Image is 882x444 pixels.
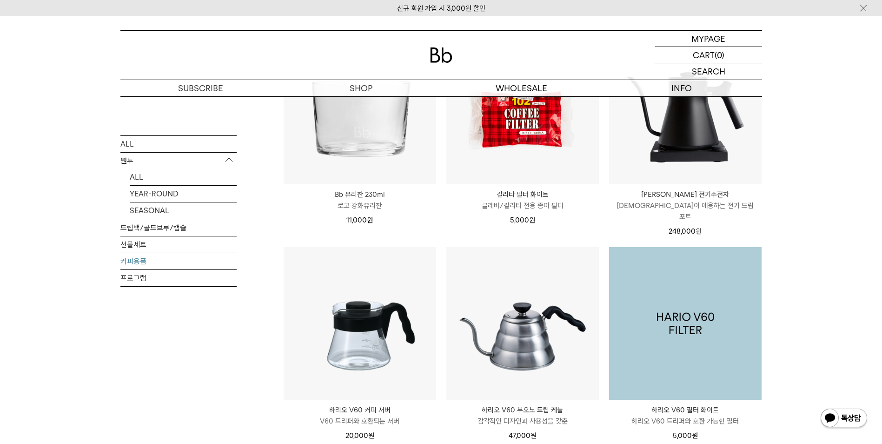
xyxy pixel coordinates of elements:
span: 원 [531,431,537,440]
img: 카카오톡 채널 1:1 채팅 버튼 [820,408,868,430]
a: CART (0) [655,47,762,63]
p: WHOLESALE [441,80,602,96]
a: SUBSCRIBE [120,80,281,96]
p: 원두 [120,152,237,169]
a: 하리오 V60 필터 화이트 [609,247,762,400]
span: 47,000 [509,431,537,440]
a: 드립백/콜드브루/캡슐 [120,219,237,235]
a: 하리오 V60 필터 화이트 하리오 V60 드리퍼와 호환 가능한 필터 [609,404,762,427]
p: CART [693,47,715,63]
a: 하리오 V60 커피 서버 V60 드리퍼와 호환되는 서버 [284,404,436,427]
img: 칼리타 필터 화이트 [446,32,599,184]
img: Bb 유리잔 230ml [284,32,436,184]
p: [DEMOGRAPHIC_DATA]이 애용하는 전기 드립 포트 [609,200,762,222]
a: ALL [120,135,237,152]
p: 칼리타 필터 화이트 [446,189,599,200]
img: 하리오 V60 커피 서버 [284,247,436,400]
a: SEASONAL [130,202,237,218]
span: 5,000 [510,216,535,224]
span: 248,000 [669,227,702,235]
span: 원 [368,431,374,440]
a: YEAR-ROUND [130,185,237,202]
a: [PERSON_NAME] 전기주전자 [DEMOGRAPHIC_DATA]이 애용하는 전기 드립 포트 [609,189,762,222]
p: 하리오 V60 필터 화이트 [609,404,762,416]
img: 하리오 V60 부오노 드립 케틀 [446,247,599,400]
img: 로고 [430,47,452,63]
span: 원 [367,216,373,224]
a: Bb 유리잔 230ml 로고 강화유리잔 [284,189,436,211]
a: ALL [130,168,237,185]
img: 펠로우 스태그 전기주전자 [609,32,762,184]
span: 11,000 [346,216,373,224]
p: MYPAGE [691,31,725,47]
p: Bb 유리잔 230ml [284,189,436,200]
p: 로고 강화유리잔 [284,200,436,211]
img: 1000000056_add2_035.jpg [609,247,762,400]
p: 클레버/칼리타 전용 종이 필터 [446,200,599,211]
span: 원 [529,216,535,224]
span: 5,000 [673,431,698,440]
p: 하리오 V60 커피 서버 [284,404,436,416]
a: 프로그램 [120,269,237,286]
a: MYPAGE [655,31,762,47]
p: 하리오 V60 부오노 드립 케틀 [446,404,599,416]
span: 20,000 [345,431,374,440]
p: 하리오 V60 드리퍼와 호환 가능한 필터 [609,416,762,427]
p: V60 드리퍼와 호환되는 서버 [284,416,436,427]
p: 감각적인 디자인과 사용성을 갖춘 [446,416,599,427]
a: 커피용품 [120,253,237,269]
p: INFO [602,80,762,96]
p: (0) [715,47,724,63]
span: 원 [692,431,698,440]
p: SEARCH [692,63,725,80]
a: 하리오 V60 부오노 드립 케틀 감각적인 디자인과 사용성을 갖춘 [446,404,599,427]
p: [PERSON_NAME] 전기주전자 [609,189,762,200]
a: 선물세트 [120,236,237,252]
span: 원 [696,227,702,235]
a: 신규 회원 가입 시 3,000원 할인 [397,4,485,13]
a: 칼리타 필터 화이트 클레버/칼리타 전용 종이 필터 [446,189,599,211]
a: SHOP [281,80,441,96]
